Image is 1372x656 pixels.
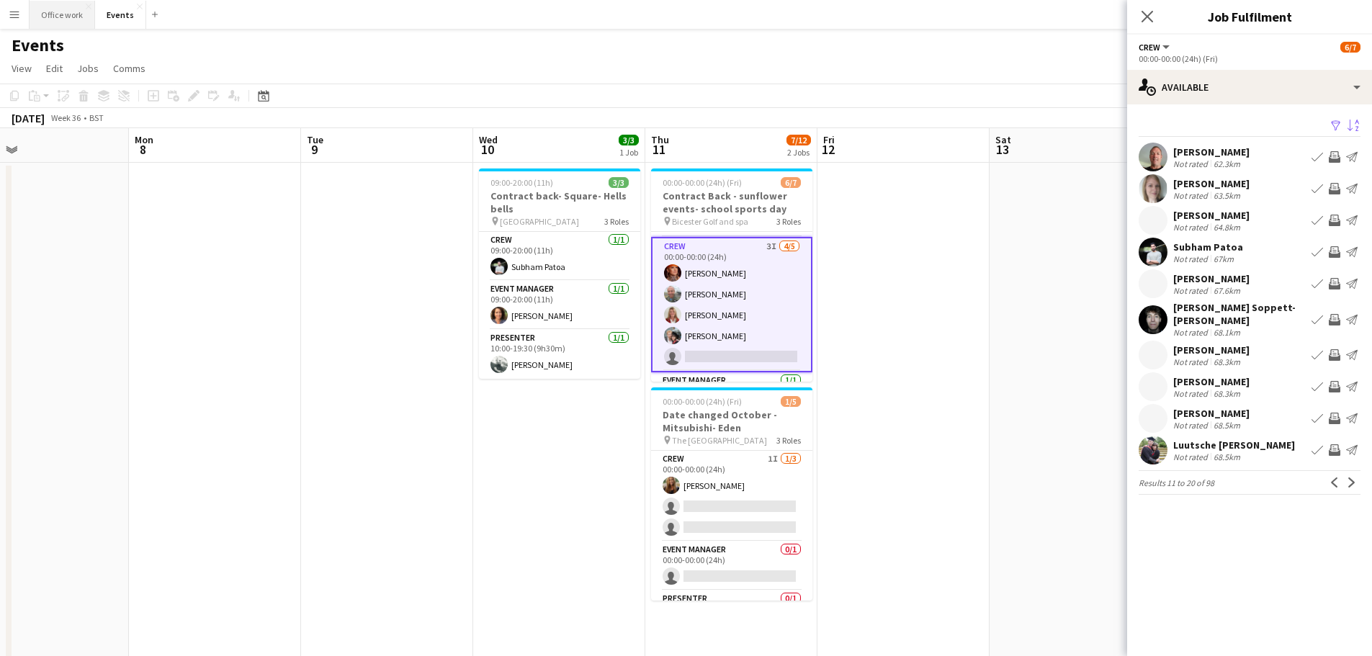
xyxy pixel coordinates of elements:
[1211,420,1243,431] div: 68.5km
[663,177,742,188] span: 00:00-00:00 (24h) (Fri)
[1173,356,1211,367] div: Not rated
[1211,388,1243,399] div: 68.3km
[1139,42,1160,53] span: Crew
[1173,158,1211,169] div: Not rated
[6,59,37,78] a: View
[1127,7,1372,26] h3: Job Fulfilment
[1173,420,1211,431] div: Not rated
[477,141,498,158] span: 10
[781,177,801,188] span: 6/7
[71,59,104,78] a: Jobs
[776,435,801,446] span: 3 Roles
[1173,145,1250,158] div: [PERSON_NAME]
[1173,190,1211,201] div: Not rated
[113,62,145,75] span: Comms
[672,435,767,446] span: The [GEOGRAPHIC_DATA]
[1211,222,1243,233] div: 64.8km
[651,169,812,382] app-job-card: 00:00-00:00 (24h) (Fri)6/7Contract Back - sunflower events- school sports day Bicester Golf and s...
[1211,285,1243,296] div: 67.6km
[307,133,323,146] span: Tue
[821,141,835,158] span: 12
[651,237,812,372] app-card-role: Crew3I4/500:00-00:00 (24h)[PERSON_NAME][PERSON_NAME][PERSON_NAME][PERSON_NAME]
[479,281,640,330] app-card-role: Event Manager1/109:00-20:00 (11h)[PERSON_NAME]
[651,387,812,601] app-job-card: 00:00-00:00 (24h) (Fri)1/5Date changed October - Mitsubishi- Eden The [GEOGRAPHIC_DATA]3 RolesCre...
[651,189,812,215] h3: Contract Back - sunflower events- school sports day
[1173,177,1250,190] div: [PERSON_NAME]
[1211,253,1237,264] div: 67km
[649,141,669,158] span: 11
[1139,477,1214,488] span: Results 11 to 20 of 98
[786,135,811,145] span: 7/12
[651,133,669,146] span: Thu
[651,590,812,639] app-card-role: Presenter0/1
[1127,70,1372,104] div: Available
[1173,209,1250,222] div: [PERSON_NAME]
[500,216,579,227] span: [GEOGRAPHIC_DATA]
[651,408,812,434] h3: Date changed October - Mitsubishi- Eden
[46,62,63,75] span: Edit
[781,396,801,407] span: 1/5
[619,147,638,158] div: 1 Job
[77,62,99,75] span: Jobs
[1173,451,1211,462] div: Not rated
[30,1,95,29] button: Office work
[1211,327,1243,338] div: 68.1km
[1139,42,1172,53] button: Crew
[1173,253,1211,264] div: Not rated
[12,62,32,75] span: View
[95,1,146,29] button: Events
[1173,327,1211,338] div: Not rated
[12,111,45,125] div: [DATE]
[651,451,812,542] app-card-role: Crew1I1/300:00-00:00 (24h)[PERSON_NAME]
[1173,272,1250,285] div: [PERSON_NAME]
[1211,451,1243,462] div: 68.5km
[1173,222,1211,233] div: Not rated
[1173,241,1243,253] div: Subham Patoa
[651,542,812,590] app-card-role: Event Manager0/100:00-00:00 (24h)
[479,189,640,215] h3: Contract back- Square- Hells bells
[609,177,629,188] span: 3/3
[89,112,104,123] div: BST
[1139,53,1360,64] div: 00:00-00:00 (24h) (Fri)
[12,35,64,56] h1: Events
[1211,158,1243,169] div: 62.3km
[305,141,323,158] span: 9
[479,169,640,379] app-job-card: 09:00-20:00 (11h)3/3Contract back- Square- Hells bells [GEOGRAPHIC_DATA]3 RolesCrew1/109:00-20:00...
[1173,285,1211,296] div: Not rated
[479,232,640,281] app-card-role: Crew1/109:00-20:00 (11h)Subham Patoa
[1211,190,1243,201] div: 63.5km
[604,216,629,227] span: 3 Roles
[651,372,812,421] app-card-role: Event Manager1/1
[135,133,153,146] span: Mon
[1340,42,1360,53] span: 6/7
[672,216,748,227] span: Bicester Golf and spa
[1173,388,1211,399] div: Not rated
[1173,301,1306,327] div: [PERSON_NAME] Soppett-[PERSON_NAME]
[1173,407,1250,420] div: [PERSON_NAME]
[993,141,1011,158] span: 13
[823,133,835,146] span: Fri
[776,216,801,227] span: 3 Roles
[1173,439,1295,451] div: Luutsche [PERSON_NAME]
[479,133,498,146] span: Wed
[490,177,553,188] span: 09:00-20:00 (11h)
[663,396,742,407] span: 00:00-00:00 (24h) (Fri)
[479,330,640,379] app-card-role: Presenter1/110:00-19:30 (9h30m)[PERSON_NAME]
[995,133,1011,146] span: Sat
[40,59,68,78] a: Edit
[48,112,84,123] span: Week 36
[787,147,810,158] div: 2 Jobs
[1173,343,1250,356] div: [PERSON_NAME]
[133,141,153,158] span: 8
[619,135,639,145] span: 3/3
[107,59,151,78] a: Comms
[1173,375,1250,388] div: [PERSON_NAME]
[1211,356,1243,367] div: 68.3km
